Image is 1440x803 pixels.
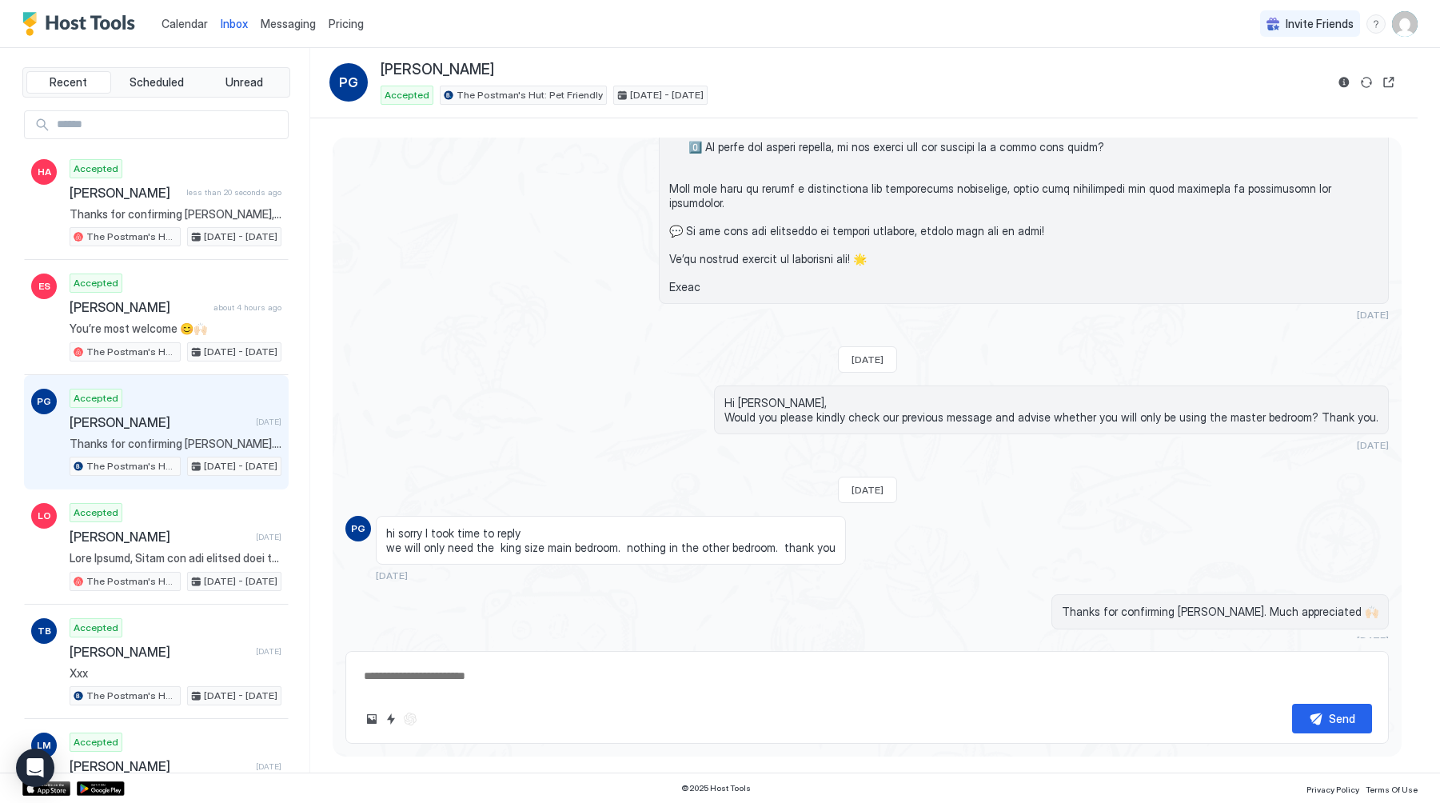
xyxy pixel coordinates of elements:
[376,569,408,581] span: [DATE]
[201,71,286,94] button: Unread
[1357,439,1389,451] span: [DATE]
[86,689,177,703] span: The Postman's Hut: Pet Friendly
[70,185,180,201] span: [PERSON_NAME]
[221,15,248,32] a: Inbox
[204,574,277,589] span: [DATE] - [DATE]
[70,322,281,336] span: You’re most welcome 😊🙌🏻
[70,644,249,660] span: [PERSON_NAME]
[22,67,290,98] div: tab-group
[204,689,277,703] span: [DATE] - [DATE]
[362,709,381,729] button: Upload image
[204,459,277,473] span: [DATE] - [DATE]
[74,391,118,405] span: Accepted
[186,187,281,198] span: less than 20 seconds ago
[1366,785,1418,794] span: Terms Of Use
[1379,73,1398,92] button: Open reservation
[50,75,87,90] span: Recent
[386,526,836,554] span: hi sorry I took time to reply we will only need the king size main bedroom. nothing in the other ...
[1357,634,1389,646] span: [DATE]
[16,749,54,787] div: Open Intercom Messenger
[74,735,118,749] span: Accepted
[86,345,177,359] span: The Postman's Hut: Pet Friendly
[22,781,70,796] a: App Store
[1062,605,1378,619] span: Thanks for confirming [PERSON_NAME]. Much appreciated 🙌🏻
[351,521,365,536] span: PG
[70,414,249,430] span: [PERSON_NAME]
[381,61,494,79] span: [PERSON_NAME]
[50,111,288,138] input: Input Field
[74,162,118,176] span: Accepted
[70,758,249,774] span: [PERSON_NAME]
[457,88,603,102] span: The Postman's Hut: Pet Friendly
[74,276,118,290] span: Accepted
[852,484,884,496] span: [DATE]
[256,761,281,772] span: [DATE]
[114,71,199,94] button: Scheduled
[162,17,208,30] span: Calendar
[256,532,281,542] span: [DATE]
[70,207,281,222] span: Thanks for confirming [PERSON_NAME], noted 😊
[86,574,177,589] span: The Postman's Hut: Pet Friendly
[221,17,248,30] span: Inbox
[204,345,277,359] span: [DATE] - [DATE]
[1357,73,1376,92] button: Sync reservation
[38,509,51,523] span: LO
[1329,710,1355,727] div: Send
[225,75,263,90] span: Unread
[70,529,249,545] span: [PERSON_NAME]
[70,666,281,681] span: Xxx
[162,15,208,32] a: Calendar
[22,12,142,36] a: Host Tools Logo
[329,17,364,31] span: Pricing
[26,71,111,94] button: Recent
[38,165,51,179] span: HA
[256,646,281,657] span: [DATE]
[70,299,207,315] span: [PERSON_NAME]
[852,354,884,366] span: [DATE]
[261,15,316,32] a: Messaging
[70,437,281,451] span: Thanks for confirming [PERSON_NAME]. Much appreciated 🙌🏻
[70,551,281,565] span: Lore Ipsumd, Sitam con adi elitsed doei te - in’ut laboreetd ma aliq eni! 😊 🔑 Admin-ve qu nostr e...
[74,505,118,520] span: Accepted
[630,88,704,102] span: [DATE] - [DATE]
[1366,780,1418,797] a: Terms Of Use
[74,621,118,635] span: Accepted
[38,624,51,638] span: TB
[86,230,177,244] span: The Postman's Hut: Pet Friendly
[1366,14,1386,34] div: menu
[213,302,281,313] span: about 4 hours ago
[1334,73,1354,92] button: Reservation information
[86,459,177,473] span: The Postman's Hut: Pet Friendly
[1392,11,1418,37] div: User profile
[681,783,751,793] span: © 2025 Host Tools
[1306,785,1359,794] span: Privacy Policy
[261,17,316,30] span: Messaging
[38,279,50,294] span: ES
[339,73,358,92] span: PG
[1292,704,1372,733] button: Send
[37,394,51,409] span: PG
[724,396,1378,424] span: Hi [PERSON_NAME], Would you please kindly check our previous message and advise whether you will ...
[1306,780,1359,797] a: Privacy Policy
[204,230,277,244] span: [DATE] - [DATE]
[256,417,281,427] span: [DATE]
[381,709,401,729] button: Quick reply
[37,738,51,753] span: LM
[130,75,184,90] span: Scheduled
[385,88,429,102] span: Accepted
[1357,309,1389,321] span: [DATE]
[77,781,125,796] a: Google Play Store
[1286,17,1354,31] span: Invite Friends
